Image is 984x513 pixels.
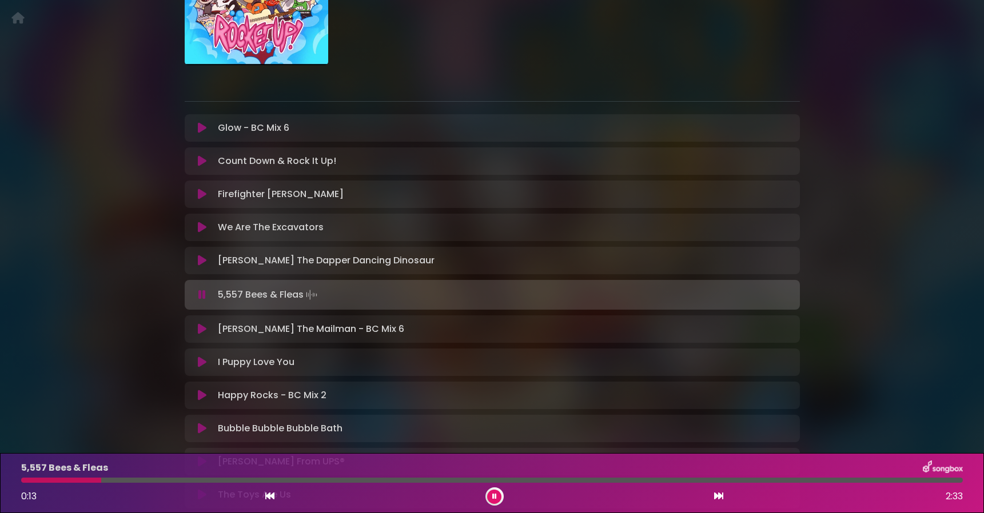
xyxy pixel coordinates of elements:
p: Firefighter [PERSON_NAME] [218,187,344,201]
p: Count Down & Rock It Up! [218,154,336,168]
p: 5,557 Bees & Fleas [21,461,108,475]
img: songbox-logo-white.png [923,460,963,475]
p: [PERSON_NAME] The Mailman - BC Mix 6 [218,322,404,336]
span: 0:13 [21,490,37,503]
p: Glow - BC Mix 6 [218,121,289,135]
img: waveform4.gif [304,287,320,303]
p: Bubble Bubble Bubble Bath [218,422,342,435]
p: 5,557 Bees & Fleas [218,287,320,303]
p: Happy Rocks - BC Mix 2 [218,388,326,402]
p: [PERSON_NAME] The Dapper Dancing Dinosaur [218,254,435,267]
p: I Puppy Love You [218,355,294,369]
span: 2:33 [946,490,963,503]
p: We Are The Excavators [218,221,324,234]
